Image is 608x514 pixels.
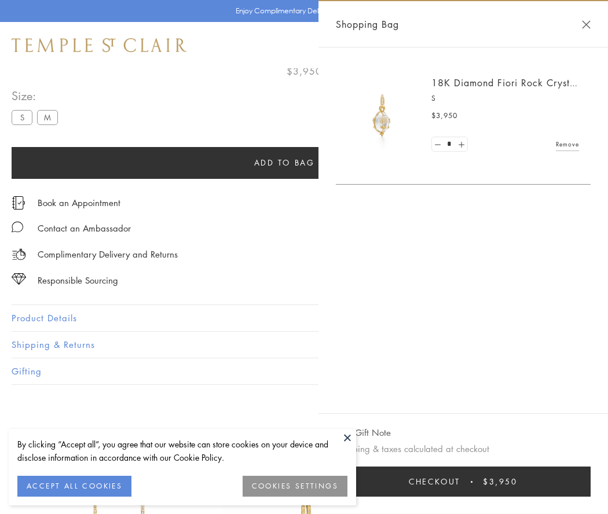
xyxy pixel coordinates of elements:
a: Remove [556,138,579,150]
span: Size: [12,86,63,105]
span: $3,950 [431,110,457,122]
div: By clicking “Accept all”, you agree that our website can store cookies on your device and disclos... [17,438,347,464]
img: icon_sourcing.svg [12,273,26,285]
img: Temple St. Clair [12,38,186,52]
button: Checkout $3,950 [336,467,591,497]
img: P51889-E11FIORI [347,81,417,150]
div: Contact an Ambassador [38,221,131,236]
button: Add to bag [12,147,557,179]
button: Shipping & Returns [12,332,596,358]
label: M [37,110,58,124]
h3: You May Also Like [29,426,579,445]
button: ACCEPT ALL COOKIES [17,476,131,497]
span: Checkout [409,475,460,488]
img: icon_appointment.svg [12,196,25,210]
p: Complimentary Delivery and Returns [38,247,178,262]
img: MessageIcon-01_2.svg [12,221,23,233]
a: Set quantity to 0 [432,137,444,152]
p: S [431,93,579,104]
span: Add to bag [254,156,315,169]
button: Gifting [12,358,596,384]
span: $3,950 [287,64,322,79]
button: COOKIES SETTINGS [243,476,347,497]
label: S [12,110,32,124]
a: Book an Appointment [38,196,120,209]
button: Product Details [12,305,596,331]
a: Set quantity to 2 [455,137,467,152]
div: Responsible Sourcing [38,273,118,288]
img: icon_delivery.svg [12,247,26,262]
span: $3,950 [483,475,518,488]
button: Close Shopping Bag [582,20,591,29]
span: Shopping Bag [336,17,399,32]
p: Enjoy Complimentary Delivery & Returns [236,5,367,17]
p: Shipping & taxes calculated at checkout [336,442,591,456]
button: Add Gift Note [336,425,391,440]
